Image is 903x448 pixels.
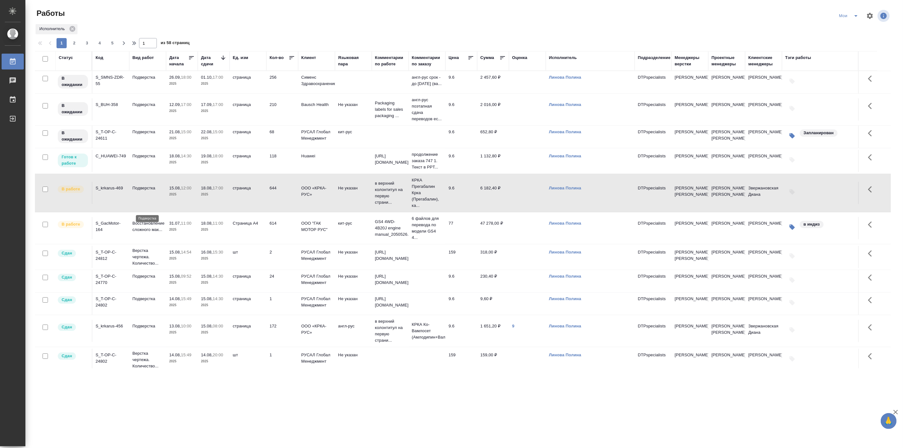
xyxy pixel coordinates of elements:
[132,185,163,191] p: Подверстка
[96,153,126,159] div: C_HUAWEI-749
[745,150,782,172] td: [PERSON_NAME]
[412,74,442,87] p: англ-рус срок - до [DATE] (ва...
[675,323,705,329] p: [PERSON_NAME]
[57,74,89,89] div: Исполнитель назначен, приступать к работе пока рано
[748,55,779,67] div: Клиентские менеджеры
[62,102,84,115] p: В ожидании
[799,220,824,229] div: в индиз
[785,153,799,167] button: Добавить тэги
[95,38,105,48] button: 4
[708,98,745,121] td: [PERSON_NAME]
[675,153,705,159] p: [PERSON_NAME]
[132,220,163,233] p: Восстановление сложного мак...
[213,129,223,134] p: 15:00
[301,352,332,365] p: РУСАЛ Глобал Менеджмент
[62,75,84,88] p: В ожидании
[445,320,477,342] td: 9.6
[35,8,65,18] span: Работы
[62,250,72,256] p: Сдан
[181,324,191,328] p: 10:00
[96,296,126,308] div: S_T-OP-C-24802
[266,217,298,239] td: 614
[201,250,213,254] p: 16.08,
[785,323,799,337] button: Добавить тэги
[213,250,223,254] p: 15:30
[301,323,332,336] p: ООО «КРКА-РУС»
[181,296,191,301] p: 15:49
[549,221,581,226] a: Линова Полина
[301,74,332,87] p: Сименс Здравоохранение
[181,274,191,279] p: 09:52
[201,280,226,286] p: 2025
[201,329,226,336] p: 2025
[375,273,405,286] p: [URL][DOMAIN_NAME]
[62,324,72,330] p: Сдан
[169,129,181,134] p: 21.08,
[799,129,838,137] div: Запланирован
[96,273,126,286] div: S_T-OP-C-24770
[230,182,266,204] td: страница
[230,217,266,239] td: Страница А4
[266,182,298,204] td: 644
[335,182,372,204] td: Не указан
[169,159,195,166] p: 2025
[864,150,880,165] button: Здесь прячутся важные кнопки
[169,296,181,301] p: 14.08,
[549,274,581,279] a: Линова Полина
[864,182,880,197] button: Здесь прячутся важные кнопки
[82,40,92,46] span: 3
[675,249,705,262] p: [PERSON_NAME], [PERSON_NAME]
[201,81,226,87] p: 2025
[445,349,477,371] td: 159
[477,98,509,121] td: 2 016,00 ₽
[675,296,705,302] p: [PERSON_NAME]
[785,74,799,88] button: Добавить тэги
[864,246,880,261] button: Здесь прячутся важные кнопки
[169,280,195,286] p: 2025
[132,296,163,302] p: Подверстка
[230,150,266,172] td: страница
[107,40,117,46] span: 5
[201,55,220,67] div: Дата сдачи
[712,129,742,142] p: [PERSON_NAME], [PERSON_NAME]
[445,293,477,315] td: 9.6
[445,270,477,292] td: 9.6
[477,126,509,148] td: 652,80 ₽
[96,249,126,262] div: S_T-OP-C-24812
[549,186,581,190] a: Линова Полина
[266,349,298,371] td: 1
[549,75,581,80] a: Линова Полина
[335,98,372,121] td: Не указан
[412,321,442,340] p: КРКА Ко-Вамлосет (Амлодипин+Валсартан...
[549,154,581,158] a: Линова Полина
[708,71,745,93] td: [PERSON_NAME]
[230,98,266,121] td: страница
[301,220,332,233] p: ООО "ГАК МОТОР РУС"
[549,102,581,107] a: Линова Полина
[785,220,799,234] button: Изменить тэги
[69,40,79,46] span: 2
[201,255,226,262] p: 2025
[266,126,298,148] td: 68
[169,324,181,328] p: 13.08,
[301,102,332,108] p: Bausch Health
[230,270,266,292] td: страница
[181,129,191,134] p: 15:00
[375,100,405,119] p: Packaging labels for sales packaging ...
[57,220,89,229] div: Исполнитель выполняет работу
[96,74,126,87] div: S_SMNS-ZDR-55
[201,274,213,279] p: 15.08,
[549,352,581,357] a: Линова Полина
[477,150,509,172] td: 1 132,80 ₽
[96,220,126,233] div: S_GacMotor-164
[477,217,509,239] td: 47 278,00 ₽
[169,55,188,67] div: Дата начала
[864,270,880,285] button: Здесь прячутся важные кнопки
[132,247,163,267] p: Верстка чертежа. Количество...
[635,182,672,204] td: DTPspecialists
[635,71,672,93] td: DTPspecialists
[445,217,477,239] td: 77
[883,414,894,428] span: 🙏
[266,246,298,268] td: 2
[712,55,742,67] div: Проектные менеджеры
